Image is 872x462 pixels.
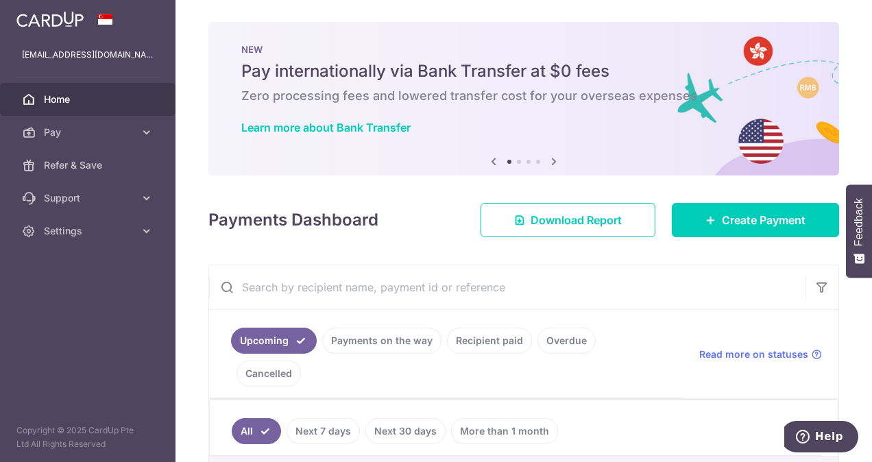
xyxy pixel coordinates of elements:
span: Create Payment [722,212,806,228]
h5: Pay internationally via Bank Transfer at $0 fees [241,60,806,82]
a: Recipient paid [447,328,532,354]
a: Cancelled [237,361,301,387]
span: Refer & Save [44,158,134,172]
a: Upcoming [231,328,317,354]
a: Overdue [537,328,596,354]
a: Next 7 days [287,418,360,444]
a: Learn more about Bank Transfer [241,121,411,134]
p: NEW [241,44,806,55]
span: Feedback [853,198,865,246]
input: Search by recipient name, payment id or reference [209,265,806,309]
img: Bank transfer banner [208,22,839,175]
span: Pay [44,125,134,139]
span: Download Report [531,212,622,228]
h6: Zero processing fees and lowered transfer cost for your overseas expenses [241,88,806,104]
a: More than 1 month [451,418,558,444]
h4: Payments Dashboard [208,208,378,232]
span: Home [44,93,134,106]
iframe: Opens a widget where you can find more information [784,421,858,455]
button: Feedback - Show survey [846,184,872,278]
span: Settings [44,224,134,238]
img: CardUp [16,11,84,27]
p: [EMAIL_ADDRESS][DOMAIN_NAME] [22,48,154,62]
a: Read more on statuses [699,348,822,361]
a: All [232,418,281,444]
a: Create Payment [672,203,839,237]
span: Support [44,191,134,205]
a: Download Report [481,203,655,237]
a: Payments on the way [322,328,441,354]
span: Read more on statuses [699,348,808,361]
a: Next 30 days [365,418,446,444]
